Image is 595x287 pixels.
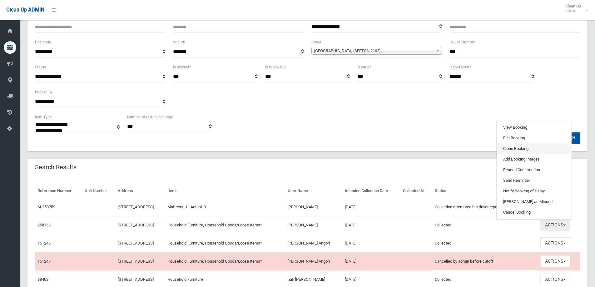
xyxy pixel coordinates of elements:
[432,252,538,270] td: Cancelled by admin before cutoff
[565,8,581,13] small: Admin
[449,64,471,71] label: Is oversized?
[342,216,400,234] td: [DATE]
[82,184,115,198] th: Unit Number
[6,7,44,13] span: Clean Up ADMIN
[35,64,46,71] label: Status
[35,39,51,46] label: Postcode
[285,216,342,234] td: [PERSON_NAME]
[37,277,48,282] a: 88408
[37,205,55,209] a: M-258759
[497,133,571,143] a: Edit Booking
[497,154,571,165] a: Add Booking Images
[165,252,285,270] td: Household Furniture, Household Goods/Loose Items*
[314,47,434,55] span: [GEOGRAPHIC_DATA] (SEFTON 2162)
[37,223,51,227] a: 258758
[342,252,400,270] td: [DATE]
[497,165,571,175] a: Resend Confirmation
[35,184,82,198] th: Reference Number
[497,207,571,218] a: Cancel Booking
[118,223,154,227] a: [STREET_ADDRESS]
[127,114,173,121] label: Number of results per page
[540,274,570,285] button: Actions
[432,198,538,216] td: Collection attempted but driver reported issues
[432,184,538,198] th: Status
[285,252,342,270] td: [PERSON_NAME] Angori
[165,234,285,252] td: Household Furniture, Household Goods/Loose Items*
[497,196,571,207] a: [PERSON_NAME] as Missed
[285,184,342,198] th: User Name
[342,198,400,216] td: [DATE]
[562,4,587,13] span: Clean Up
[449,39,475,46] label: House Number
[115,184,165,198] th: Address
[118,259,154,264] a: [STREET_ADDRESS]
[285,198,342,216] td: [PERSON_NAME]
[37,241,51,245] a: 151246
[173,64,191,71] label: Is missed?
[497,186,571,196] a: Notify Booking of Delay
[400,184,433,198] th: Collected At
[540,220,570,231] button: Actions
[311,39,321,46] label: Street
[497,175,571,186] a: Send Reminder
[540,255,570,267] button: Actions
[540,237,570,249] button: Actions
[265,64,286,71] label: Is follow up?
[357,64,371,71] label: Is early?
[165,198,285,216] td: Mattress: 1 - Actual: 0
[497,143,571,154] a: Clone Booking
[35,89,52,96] label: Booked By
[432,216,538,234] td: Collected
[37,259,51,264] a: 151247
[432,234,538,252] td: Collected
[27,161,84,173] header: Search Results
[173,39,185,46] label: Suburb
[118,205,154,209] a: [STREET_ADDRESS]
[342,234,400,252] td: [DATE]
[35,114,52,121] label: Item Type
[342,184,400,198] th: Intended Collection Date
[285,234,342,252] td: [PERSON_NAME] Angori
[165,216,285,234] td: Household Furniture, Household Goods/Loose Items*
[118,277,154,282] a: [STREET_ADDRESS]
[497,122,571,133] a: View Booking
[118,241,154,245] a: [STREET_ADDRESS]
[165,184,285,198] th: Items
